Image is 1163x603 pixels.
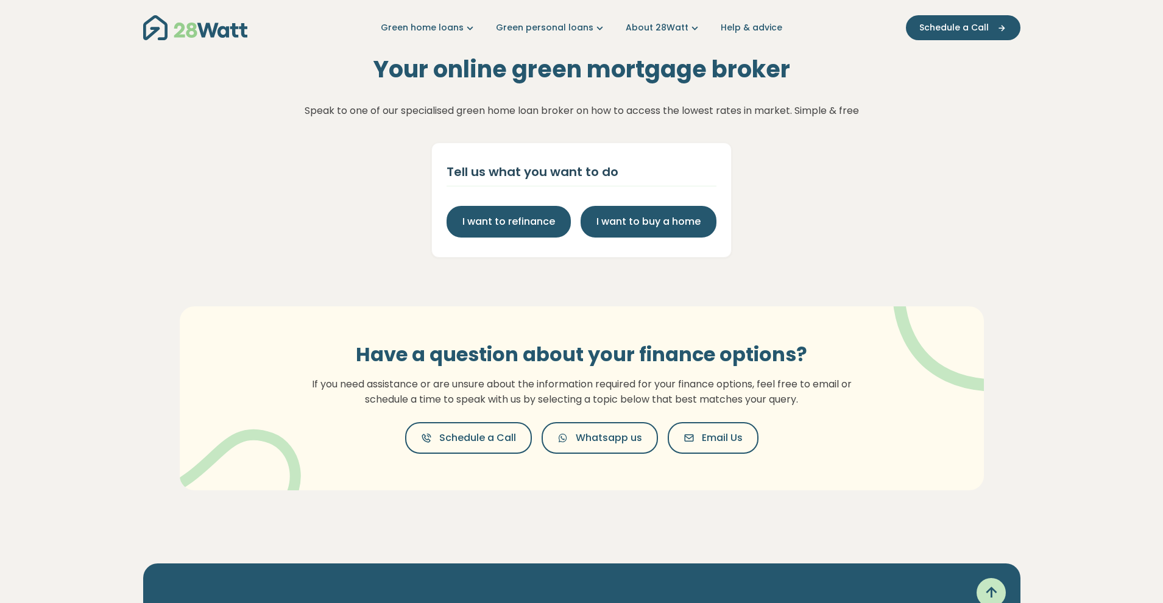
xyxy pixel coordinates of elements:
[447,163,716,181] div: Tell us what you want to do
[439,431,516,445] span: Schedule a Call
[668,422,758,454] button: Email Us
[373,55,790,83] h2: Your online green mortgage broker
[581,206,716,238] button: I want to buy a home
[305,343,859,366] h3: Have a question about your finance options?
[143,15,247,40] img: 28Watt
[576,431,642,445] span: Whatsapp us
[861,273,1020,392] img: vector
[496,21,606,34] a: Green personal loans
[305,103,859,119] p: Speak to one of our specialised green home loan broker on how to access the lowest rates in marke...
[305,376,859,407] p: If you need assistance or are unsure about the information required for your finance options, fee...
[626,21,701,34] a: About 28Watt
[462,214,555,229] span: I want to refinance
[702,431,743,445] span: Email Us
[405,422,532,454] button: Schedule a Call
[596,214,701,229] span: I want to buy a home
[171,398,301,520] img: vector
[143,12,1020,43] nav: Main navigation
[381,21,476,34] a: Green home loans
[542,422,658,454] button: Whatsapp us
[721,21,782,34] a: Help & advice
[906,15,1020,40] button: Schedule a Call
[447,206,571,238] button: I want to refinance
[919,21,989,34] span: Schedule a Call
